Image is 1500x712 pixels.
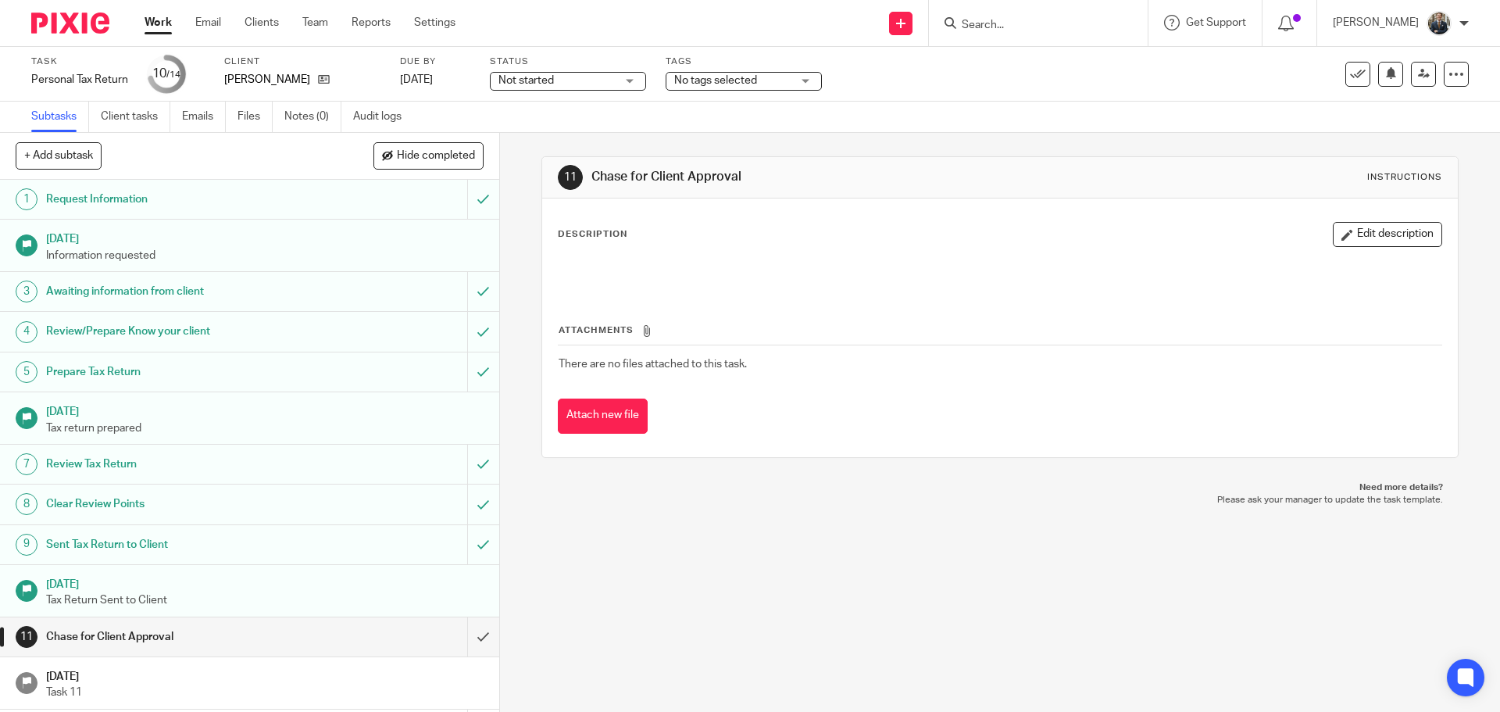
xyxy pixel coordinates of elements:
[16,493,37,515] div: 8
[16,534,37,556] div: 9
[31,102,89,132] a: Subtasks
[559,359,747,370] span: There are no files attached to this task.
[195,15,221,30] a: Email
[414,15,455,30] a: Settings
[46,400,484,420] h1: [DATE]
[31,72,128,88] div: Personal Tax Return
[1333,222,1442,247] button: Edit description
[46,227,484,247] h1: [DATE]
[16,626,37,648] div: 11
[31,13,109,34] img: Pixie
[558,228,627,241] p: Description
[1186,17,1246,28] span: Get Support
[46,248,484,263] p: Information requested
[400,74,433,85] span: [DATE]
[16,453,37,475] div: 7
[591,169,1034,185] h1: Chase for Client Approval
[16,321,37,343] div: 4
[559,326,634,335] span: Attachments
[373,142,484,169] button: Hide completed
[353,102,413,132] a: Audit logs
[490,55,646,68] label: Status
[16,142,102,169] button: + Add subtask
[166,70,180,79] small: /14
[46,533,316,556] h1: Sent Tax Return to Client
[46,420,484,436] p: Tax return prepared
[16,188,37,210] div: 1
[46,320,316,343] h1: Review/Prepare Know your client
[400,55,470,68] label: Due by
[1427,11,1452,36] img: Headshot.jpg
[46,625,316,649] h1: Chase for Client Approval
[46,592,484,608] p: Tax Return Sent to Client
[46,360,316,384] h1: Prepare Tax Return
[960,19,1101,33] input: Search
[237,102,273,132] a: Files
[557,481,1442,494] p: Need more details?
[31,55,128,68] label: Task
[557,494,1442,506] p: Please ask your manager to update the task template.
[224,72,310,88] p: [PERSON_NAME]
[46,492,316,516] h1: Clear Review Points
[1367,171,1442,184] div: Instructions
[46,665,484,685] h1: [DATE]
[498,75,554,86] span: Not started
[666,55,822,68] label: Tags
[397,150,475,163] span: Hide completed
[224,55,380,68] label: Client
[101,102,170,132] a: Client tasks
[245,15,279,30] a: Clients
[46,573,484,592] h1: [DATE]
[284,102,341,132] a: Notes (0)
[46,280,316,303] h1: Awaiting information from client
[46,685,484,700] p: Task 11
[558,399,648,434] button: Attach new file
[145,15,172,30] a: Work
[46,188,316,211] h1: Request Information
[182,102,226,132] a: Emails
[302,15,328,30] a: Team
[46,453,316,476] h1: Review Tax Return
[16,281,37,302] div: 3
[558,165,583,190] div: 11
[674,75,757,86] span: No tags selected
[16,361,37,383] div: 5
[152,65,180,83] div: 10
[352,15,391,30] a: Reports
[1333,15,1419,30] p: [PERSON_NAME]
